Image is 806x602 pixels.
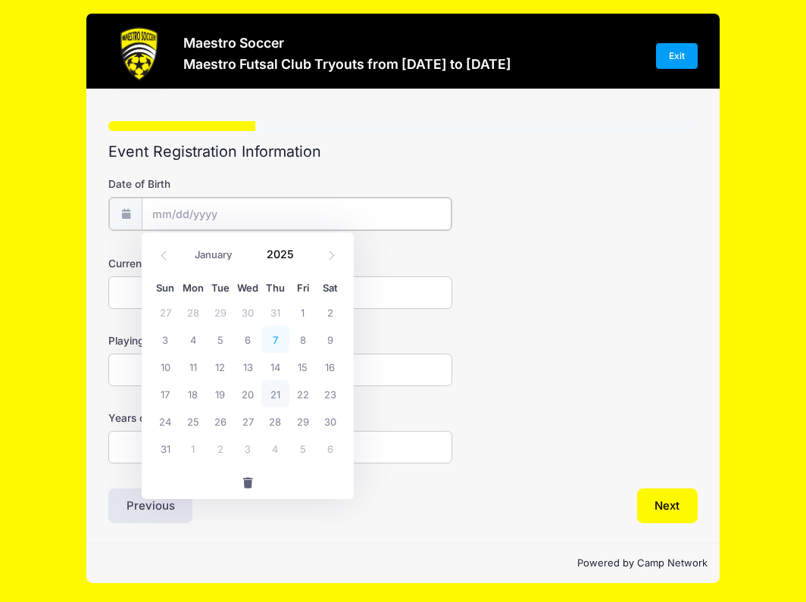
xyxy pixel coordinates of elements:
[261,298,289,326] span: July 31, 2025
[179,353,206,380] span: August 11, 2025
[317,407,344,435] span: August 30, 2025
[261,283,289,293] span: Thu
[637,488,698,523] button: Next
[207,353,234,380] span: August 12, 2025
[207,407,234,435] span: August 26, 2025
[152,283,179,293] span: Sun
[259,243,308,266] input: Year
[152,435,179,462] span: August 31, 2025
[234,407,261,435] span: August 27, 2025
[179,407,206,435] span: August 25, 2025
[183,35,511,51] h3: Maestro Soccer
[317,435,344,462] span: September 6, 2025
[152,353,179,380] span: August 10, 2025
[207,326,234,353] span: August 5, 2025
[289,353,317,380] span: August 15, 2025
[261,326,289,353] span: August 7, 2025
[261,435,289,462] span: September 4, 2025
[108,256,305,271] label: Current Club Team
[152,326,179,353] span: August 3, 2025
[261,380,289,407] span: August 21, 2025
[207,283,234,293] span: Tue
[183,56,511,72] h3: Maestro Futsal Club Tryouts from [DATE] to [DATE]
[317,380,344,407] span: August 23, 2025
[152,407,179,435] span: August 24, 2025
[234,380,261,407] span: August 20, 2025
[234,353,261,380] span: August 13, 2025
[152,380,179,407] span: August 17, 2025
[261,407,289,435] span: August 28, 2025
[179,298,206,326] span: July 28, 2025
[179,435,206,462] span: September 1, 2025
[142,198,451,230] input: mm/dd/yyyy
[108,410,305,426] label: Years of Futsal Experience
[289,298,317,326] span: August 1, 2025
[152,298,179,326] span: July 27, 2025
[317,326,344,353] span: August 9, 2025
[289,407,317,435] span: August 29, 2025
[317,353,344,380] span: August 16, 2025
[234,326,261,353] span: August 6, 2025
[289,283,317,293] span: Fri
[234,435,261,462] span: September 3, 2025
[656,43,698,69] a: Exit
[179,380,206,407] span: August 18, 2025
[179,326,206,353] span: August 4, 2025
[317,283,344,293] span: Sat
[289,435,317,462] span: September 5, 2025
[207,298,234,326] span: July 29, 2025
[289,380,317,407] span: August 22, 2025
[98,556,708,571] p: Powered by Camp Network
[207,435,234,462] span: September 2, 2025
[108,333,305,348] label: Playing Position(s)
[207,380,234,407] span: August 19, 2025
[108,176,305,192] label: Date of Birth
[108,143,698,161] h2: Event Registration Information
[234,283,261,293] span: Wed
[234,298,261,326] span: July 30, 2025
[317,298,344,326] span: August 2, 2025
[108,488,193,523] button: Previous
[261,353,289,380] span: August 14, 2025
[289,326,317,353] span: August 8, 2025
[187,245,255,265] select: Month
[179,283,206,293] span: Mon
